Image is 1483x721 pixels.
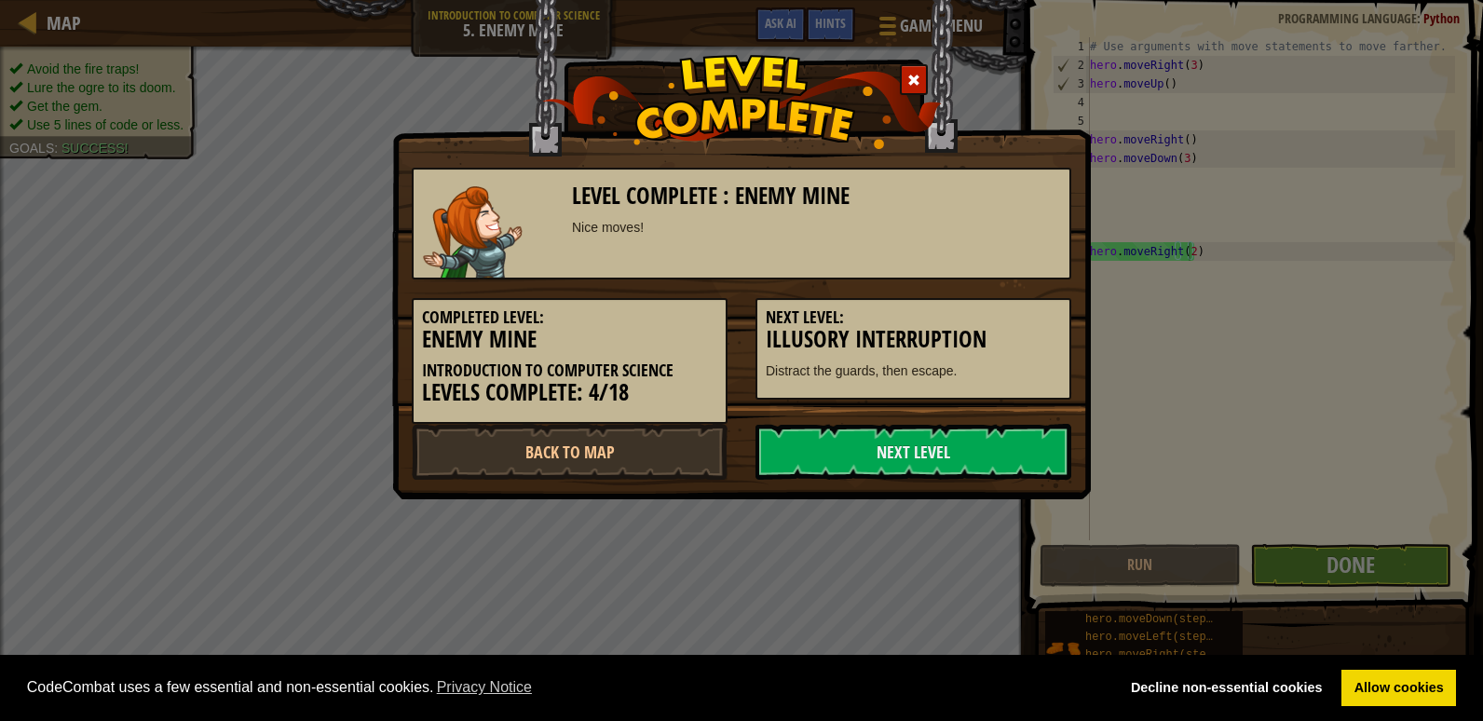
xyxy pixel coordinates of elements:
[572,184,1061,209] h3: Level Complete : Enemy Mine
[572,218,1061,237] div: Nice moves!
[412,424,728,480] a: Back to Map
[422,327,717,352] h3: Enemy Mine
[766,361,1061,380] p: Distract the guards, then escape.
[1341,670,1456,707] a: allow cookies
[422,361,717,380] h5: Introduction to Computer Science
[423,186,523,278] img: captain.png
[766,327,1061,352] h3: Illusory Interruption
[766,308,1061,327] h5: Next Level:
[27,673,1104,701] span: CodeCombat uses a few essential and non-essential cookies.
[422,308,717,327] h5: Completed Level:
[1118,670,1335,707] a: deny cookies
[434,673,536,701] a: learn more about cookies
[422,380,717,405] h3: Levels Complete: 4/18
[542,55,942,149] img: level_complete.png
[755,424,1071,480] a: Next Level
